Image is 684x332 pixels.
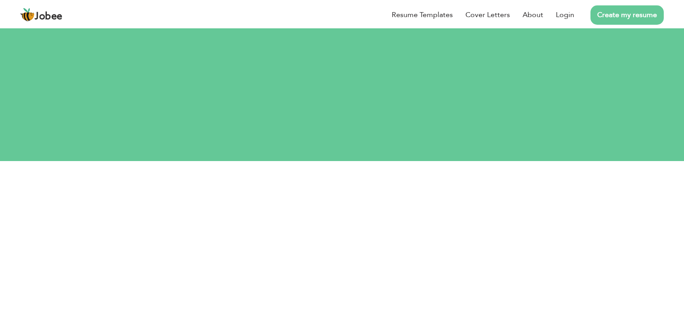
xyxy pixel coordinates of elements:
[465,9,510,20] a: Cover Letters
[523,9,543,20] a: About
[35,12,63,22] span: Jobee
[392,9,453,20] a: Resume Templates
[20,8,35,22] img: jobee.io
[20,8,63,22] a: Jobee
[556,9,574,20] a: Login
[590,5,664,25] a: Create my resume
